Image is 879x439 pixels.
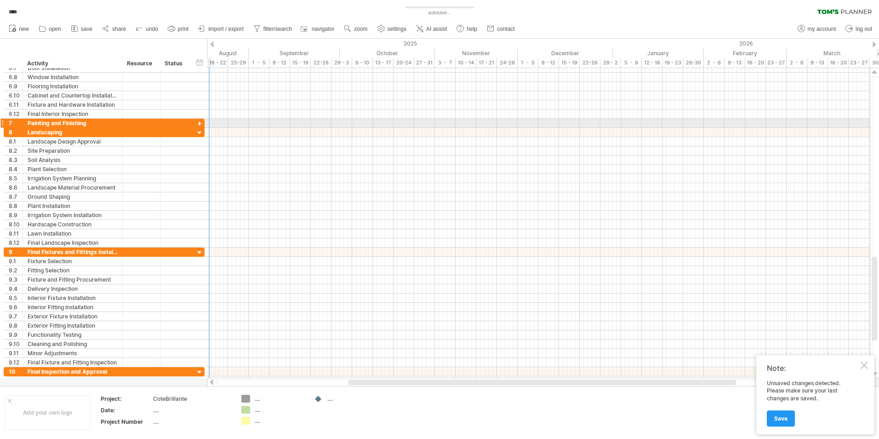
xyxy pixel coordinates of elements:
[9,220,23,229] div: 8.10
[28,284,118,293] div: Delivery Inspection
[28,330,118,339] div: Functionality Testing
[373,58,394,68] div: 13 - 17
[613,48,704,58] div: January 2026
[28,312,118,321] div: Exterior Fixture Installation
[807,58,828,68] div: 9 - 13
[28,340,118,348] div: Cleaning and Polishing
[28,229,118,238] div: Lawn Installation
[28,349,118,358] div: Minor Adjustments
[642,58,662,68] div: 12 - 16
[208,26,244,32] span: import / export
[9,294,23,302] div: 9.5
[28,376,118,385] div: Pre-Inspection Review
[9,192,23,201] div: 8.7
[767,364,859,373] div: Note:
[28,248,118,256] div: Final Fixtures and Fittings Installations
[856,26,872,32] span: log out
[9,238,23,247] div: 8.12
[81,26,92,32] span: save
[28,128,118,137] div: Landscaping
[497,58,518,68] div: 24-28
[255,417,305,425] div: ....
[9,330,23,339] div: 9.9
[683,58,704,68] div: 26-30
[745,58,766,68] div: 16 - 20
[580,58,600,68] div: 22-26
[340,48,435,58] div: October 2025
[6,23,32,35] a: new
[28,220,118,229] div: Hardscape Construction
[101,418,151,426] div: Project Number
[36,23,64,35] a: open
[435,58,456,68] div: 3 - 7
[9,82,23,91] div: 6.9
[28,367,118,376] div: Final Inspection and Approval
[249,58,269,68] div: 1 - 5
[394,58,414,68] div: 20-24
[9,110,23,118] div: 6.12
[9,165,23,173] div: 8.4
[255,406,305,414] div: ....
[49,26,61,32] span: open
[342,23,370,35] a: zoom
[787,48,878,58] div: March 2026
[28,321,118,330] div: Exterior Fitting Installation
[9,183,23,192] div: 8.6
[153,406,230,414] div: ....
[766,58,787,68] div: 23 - 27
[600,58,621,68] div: 29 - 2
[255,395,305,403] div: ....
[9,119,23,127] div: 7
[414,58,435,68] div: 27 - 31
[485,23,518,35] a: contact
[100,23,129,35] a: share
[9,211,23,219] div: 8.9
[9,156,23,164] div: 8.3
[28,303,118,312] div: Interior Fitting Installation
[9,349,23,358] div: 9.11
[196,23,246,35] a: import / export
[68,23,95,35] a: save
[101,406,151,414] div: Date:
[388,26,406,32] span: settings
[414,23,450,35] a: AI assist
[538,58,559,68] div: 8 - 12
[9,257,23,266] div: 9.1
[28,192,118,201] div: Ground Shaping
[725,58,745,68] div: 9 - 13
[5,395,91,430] div: Add your own logo
[153,395,230,403] div: CoteBrillante
[9,275,23,284] div: 9.3
[704,58,725,68] div: 2 - 6
[808,26,836,32] span: my account
[28,110,118,118] div: Final Interior Inspection
[389,9,490,17] div: autosave...
[311,58,331,68] div: 22-26
[497,26,515,32] span: contact
[9,91,23,100] div: 6.10
[849,58,869,68] div: 23 - 27
[28,294,118,302] div: Interior Fixture Installation
[28,275,118,284] div: Fixture and Fitting Procurement
[9,266,23,275] div: 9.2
[9,202,23,210] div: 8.8
[9,340,23,348] div: 9.10
[28,202,118,210] div: Plant Installation
[767,410,795,427] a: Save
[518,58,538,68] div: 1 - 5
[327,395,377,403] div: ....
[28,91,118,100] div: Cabinet and Countertop Installation
[28,119,118,127] div: Painting and Finishing
[207,58,228,68] div: 18 - 22
[101,395,151,403] div: Project:
[249,48,340,58] div: September 2025
[112,26,126,32] span: share
[843,23,875,35] a: log out
[774,415,788,422] span: Save
[9,146,23,155] div: 8.2
[375,23,409,35] a: settings
[9,284,23,293] div: 9.4
[9,321,23,330] div: 9.8
[28,211,118,219] div: Irrigation System Installation
[9,367,23,376] div: 10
